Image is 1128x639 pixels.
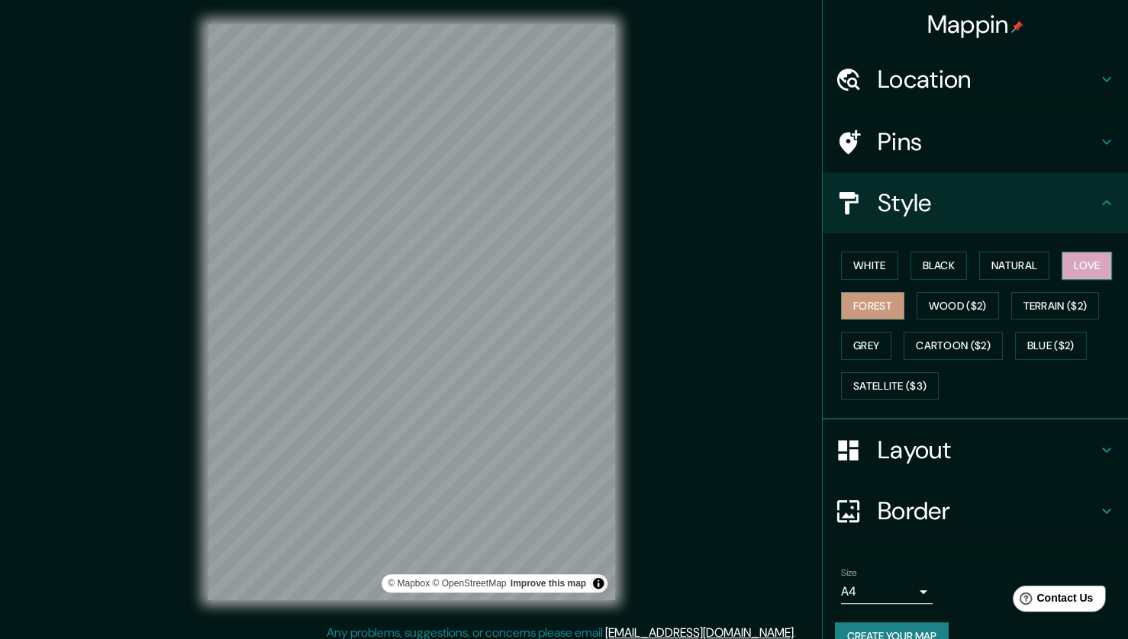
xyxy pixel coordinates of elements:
[878,64,1097,95] h4: Location
[1011,21,1023,33] img: pin-icon.png
[841,372,939,400] button: Satellite ($3)
[823,111,1128,172] div: Pins
[823,172,1128,233] div: Style
[589,574,608,592] button: Toggle attribution
[992,580,1111,622] iframe: Help widget launcher
[432,578,506,589] a: OpenStreetMap
[878,127,1097,157] h4: Pins
[841,332,891,360] button: Grey
[841,580,933,604] div: A4
[841,292,904,320] button: Forest
[1015,332,1087,360] button: Blue ($2)
[208,24,615,600] canvas: Map
[910,252,968,280] button: Black
[841,252,898,280] button: White
[927,9,1024,40] h4: Mappin
[841,567,857,580] label: Size
[823,49,1128,110] div: Location
[388,578,430,589] a: Mapbox
[878,496,1097,526] h4: Border
[878,435,1097,465] h4: Layout
[917,292,999,320] button: Wood ($2)
[1011,292,1100,320] button: Terrain ($2)
[904,332,1003,360] button: Cartoon ($2)
[979,252,1049,280] button: Natural
[878,188,1097,218] h4: Style
[823,480,1128,541] div: Border
[511,578,586,589] a: Map feedback
[1062,252,1112,280] button: Love
[823,419,1128,480] div: Layout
